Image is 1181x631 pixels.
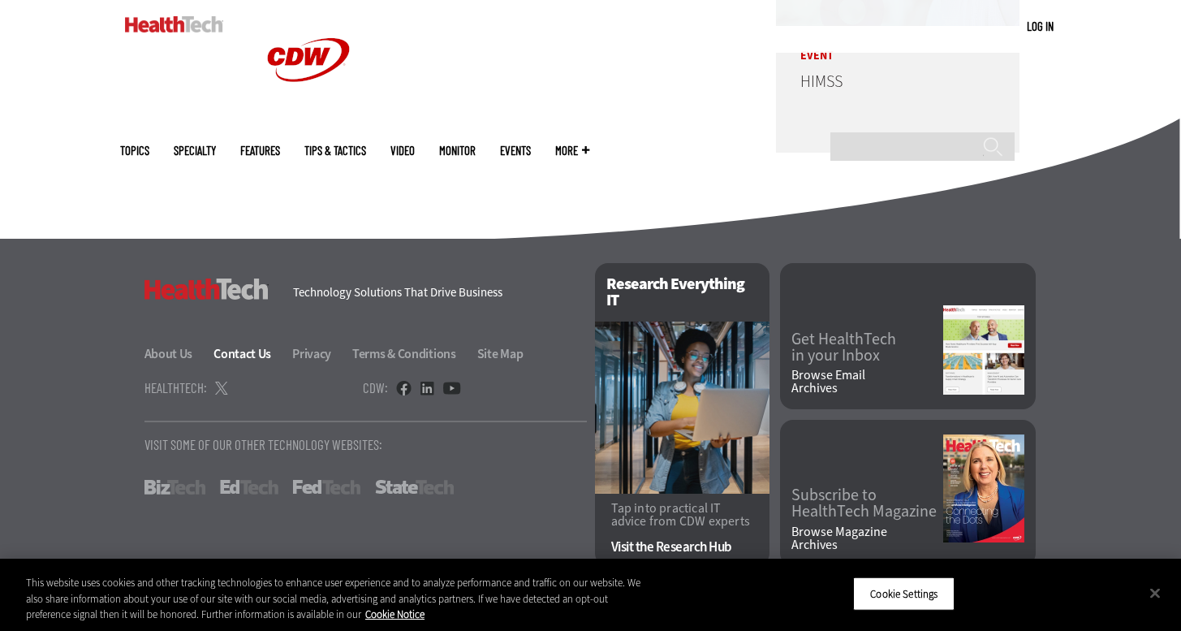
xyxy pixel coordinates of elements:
[791,487,943,520] a: Subscribe toHealthTech Magazine
[791,369,943,395] a: Browse EmailArchives
[144,438,587,452] p: Visit Some Of Our Other Technology Websites:
[293,480,360,495] a: FedTech
[248,107,369,124] a: CDW
[26,575,649,623] div: This website uses cookies and other tracking technologies to enhance user experience and to analy...
[352,345,475,362] a: Terms & Conditions
[611,540,753,554] a: Visit the Research Hub
[220,480,278,495] a: EdTech
[1027,19,1054,33] a: Log in
[1027,18,1054,35] div: User menu
[555,145,589,157] span: More
[611,502,753,528] p: Tap into practical IT advice from CDW experts
[365,607,425,621] a: More information about your privacy
[144,345,212,362] a: About Us
[144,480,205,495] a: BizTech
[213,345,290,362] a: Contact Us
[144,279,269,300] h3: HealthTech
[304,145,366,157] a: Tips & Tactics
[1137,575,1173,611] button: Close
[293,287,575,299] h4: Technology Solutions That Drive Business
[791,331,943,364] a: Get HealthTechin your Inbox
[240,145,280,157] a: Features
[292,345,350,362] a: Privacy
[144,381,207,395] h4: HealthTech:
[375,480,454,495] a: StateTech
[853,577,955,611] button: Cookie Settings
[500,145,531,157] a: Events
[439,145,476,157] a: MonITor
[174,145,216,157] span: Specialty
[477,345,524,362] a: Site Map
[120,145,149,157] span: Topics
[363,381,388,395] h4: CDW:
[595,263,769,322] h2: Research Everything IT
[791,525,943,551] a: Browse MagazineArchives
[390,145,415,157] a: Video
[943,434,1024,542] img: Summer 2025 cover
[125,16,223,32] img: Home
[943,305,1024,395] img: newsletter screenshot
